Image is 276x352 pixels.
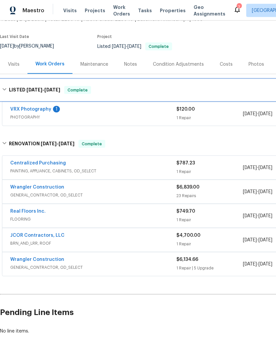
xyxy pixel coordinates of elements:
div: Condition Adjustments [153,61,204,68]
span: GENERAL_CONTRACTOR, OD_SELECT [10,192,176,198]
span: [DATE] [243,165,257,170]
span: $787.23 [176,161,195,165]
span: $6,839.00 [176,185,200,190]
a: Wrangler Construction [10,257,64,262]
div: 1 Repair [176,115,243,121]
span: FLOORING [10,216,176,223]
span: - [243,237,272,243]
span: Tasks [138,8,152,13]
span: [DATE] [127,44,141,49]
span: [DATE] [112,44,126,49]
span: [DATE] [258,190,272,194]
a: Centralized Purchasing [10,161,66,165]
span: $749.70 [176,209,195,214]
span: [DATE] [258,238,272,242]
div: 1 Repair [176,241,243,247]
div: Costs [220,61,233,68]
span: Projects [85,7,105,14]
div: 1 [53,106,60,113]
span: Visits [63,7,77,14]
h6: LISTED [9,86,60,94]
span: $6,134.66 [176,257,198,262]
a: Wrangler Construction [10,185,64,190]
span: - [243,111,272,117]
span: - [243,189,272,195]
span: - [243,213,272,219]
span: PHOTOGRAPHY [10,114,176,121]
span: - [41,141,74,146]
h6: RENOVATION [9,140,74,148]
span: [DATE] [258,214,272,218]
span: [DATE] [243,112,257,116]
span: BRN_AND_LRR, ROOF [10,240,176,247]
span: - [26,88,60,92]
span: - [112,44,141,49]
span: GENERAL_CONTRACTOR, OD_SELECT [10,264,176,271]
span: [DATE] [258,165,272,170]
span: Complete [146,45,171,49]
div: Maintenance [80,61,108,68]
span: [DATE] [59,141,74,146]
span: Maestro [23,7,44,14]
span: [DATE] [243,238,257,242]
span: [DATE] [41,141,57,146]
div: 7 [237,4,241,11]
span: [DATE] [258,112,272,116]
div: Notes [124,61,137,68]
span: [DATE] [243,190,257,194]
span: Work Orders [113,4,130,17]
span: Complete [79,141,105,147]
span: Project [97,35,112,39]
span: - [243,261,272,267]
span: PAINTING, APPLIANCE, CABINETS, OD_SELECT [10,168,176,174]
span: $4,700.00 [176,233,201,238]
span: Geo Assignments [194,4,225,17]
div: 23 Repairs [176,193,243,199]
div: 1 Repair | 5 Upgrade [176,265,243,271]
a: Real Floors Inc. [10,209,46,214]
div: Visits [8,61,20,68]
div: 1 Repair [176,217,243,223]
span: [DATE] [44,88,60,92]
span: [DATE] [26,88,42,92]
div: 1 Repair [176,168,243,175]
span: [DATE] [243,262,257,266]
span: Complete [65,87,90,93]
div: Photos [249,61,264,68]
a: VRX Photography [10,107,51,112]
span: $120.00 [176,107,195,112]
span: [DATE] [258,262,272,266]
span: Listed [97,44,172,49]
span: - [243,164,272,171]
a: JCOR Contractors, LLC [10,233,65,238]
div: Work Orders [35,61,65,67]
span: [DATE] [243,214,257,218]
span: Properties [160,7,186,14]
